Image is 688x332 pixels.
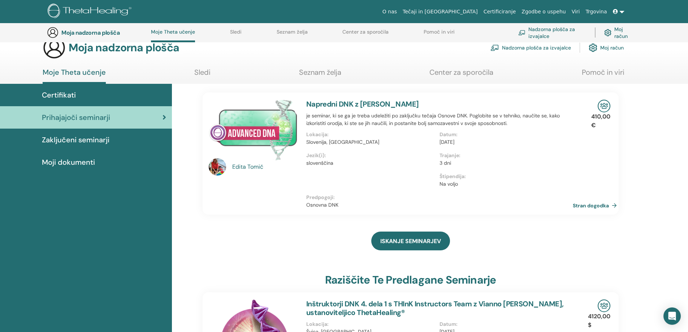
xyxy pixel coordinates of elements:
font: Lokacija [306,131,327,138]
img: default.jpg [209,158,226,176]
a: Zgodbe o uspehu [519,5,568,18]
font: Certifikati [42,90,76,100]
font: Zaključeni seminarji [42,135,109,145]
a: Seznam želja [277,29,308,40]
a: Tečaji in [GEOGRAPHIC_DATA] [400,5,481,18]
img: chalkboard-teacher.svg [518,30,525,35]
font: Datum [440,131,456,138]
font: : [459,152,460,159]
font: ISKANJE SEMINARJEV [380,237,441,245]
font: Na voljo [440,181,458,187]
font: 3 dni [440,160,451,166]
font: Osnovna DNK [306,202,338,208]
font: Predpogoji [306,194,333,201]
font: Pomoč in viri [424,29,455,35]
font: Certificiranje [484,9,516,14]
font: slovenščina [306,160,333,166]
img: logo.png [48,4,134,20]
font: Edita [232,163,246,171]
font: Tomič [247,163,263,171]
font: 410,00 € [591,113,610,129]
font: : [325,152,326,159]
font: Seznam želja [299,68,341,77]
font: : [456,131,458,138]
a: ISKANJE SEMINARJEV [371,232,450,250]
a: Moje Theta učenje [43,68,106,84]
font: Jezik(i) [306,152,325,159]
font: : [456,321,458,327]
font: Moj račun [614,26,628,39]
a: Trgovina [583,5,610,18]
a: Nadzorna plošča za izvajalce [490,40,571,56]
font: : [333,194,335,201]
a: Nadzorna plošča za izvajalce [518,25,586,40]
img: cog.svg [589,42,597,54]
font: Moje Theta učenje [43,68,106,77]
img: cog.svg [604,27,611,38]
a: Certificiranje [481,5,519,18]
font: Štipendija [440,173,464,180]
font: Slovenija, [GEOGRAPHIC_DATA] [306,139,379,145]
font: Stran dogodka [573,203,609,209]
font: Sledi [230,29,242,35]
a: Moj račun [604,25,634,40]
font: Moja nadzorna plošča [69,40,179,55]
img: Seminar v živo [598,100,610,112]
a: Sledi [194,68,211,82]
a: Edita Tomič [232,163,299,171]
img: generic-user-icon.jpg [47,27,59,38]
font: Trgovina [585,9,607,14]
a: Inštruktorji DNK 4. dela 1 s THInK Instructors Team z Vianno [PERSON_NAME], ustanoviteljico Theta... [306,299,564,317]
img: chalkboard-teacher.svg [490,44,499,51]
font: Center za sporočila [342,29,389,35]
font: Prihajajoči seminarji [42,113,110,122]
a: Viri [569,5,583,18]
img: Seminar v živo [598,299,610,312]
font: je seminar, ki se ga je treba udeležiti po zaključku tečaja Osnove DNK. Poglobite se v tehniko, n... [306,112,560,126]
font: raziščite te predlagane seminarje [325,273,496,287]
font: Lokacija [306,321,327,327]
font: Moji dokumenti [42,158,95,167]
font: Seznam želja [277,29,308,35]
font: Sledi [194,68,211,77]
font: Viri [572,9,580,14]
img: generic-user-icon.jpg [43,36,66,59]
a: Stran dogodka [573,200,620,211]
font: Zgodbe o uspehu [522,9,566,14]
font: Nadzorna plošča za izvajalce [502,45,571,51]
a: Pomoč in viri [582,68,624,82]
font: Pomoč in viri [582,68,624,77]
font: Datum [440,321,456,327]
font: Moje Theta učenje [151,29,195,35]
font: Center za sporočila [429,68,493,77]
img: Napredna DNK [209,100,298,160]
font: Moja nadzorna plošča [61,29,120,36]
a: Center za sporočila [429,68,493,82]
a: Napredni DNK z [PERSON_NAME] [306,99,419,109]
font: : [327,131,329,138]
a: Sledi [230,29,242,40]
font: Moj račun [600,45,624,51]
div: Odpri Intercom Messenger [663,307,681,325]
a: Moje Theta učenje [151,29,195,42]
font: Nadzorna plošča za izvajalce [528,26,575,39]
a: Moj račun [589,40,624,56]
font: [DATE] [440,139,454,145]
a: Pomoč in viri [424,29,455,40]
font: O nas [382,9,397,14]
a: O nas [380,5,400,18]
font: : [464,173,466,180]
font: 4120,00 $ [588,312,610,329]
a: Seznam želja [299,68,341,82]
a: Center za sporočila [342,29,389,40]
font: Trajanje [440,152,459,159]
font: : [327,321,329,327]
font: Tečaji in [GEOGRAPHIC_DATA] [403,9,478,14]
